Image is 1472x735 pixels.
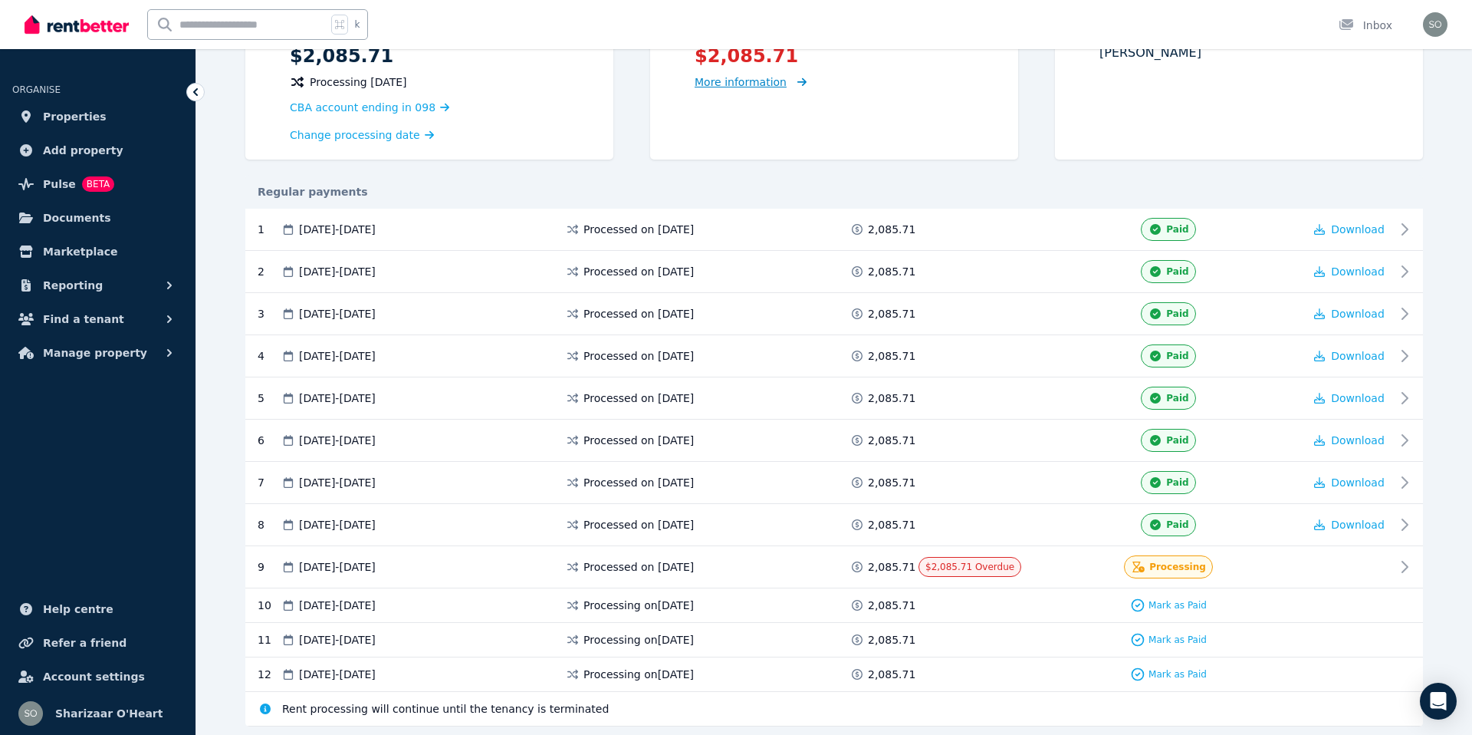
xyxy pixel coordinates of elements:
span: Paid [1166,223,1188,236]
span: Download [1331,265,1385,278]
span: 2,085.71 [868,222,915,237]
a: Refer a friend [12,628,183,658]
span: Processed on [DATE] [583,306,694,321]
span: Add property [43,141,123,160]
div: 7 [258,471,281,494]
div: 10 [258,598,281,613]
span: $2,085.71 Overdue [925,562,1014,572]
span: Account settings [43,667,145,686]
span: Download [1331,434,1385,447]
span: 2,085.71 [868,632,915,648]
button: Download [1314,222,1385,237]
span: k [354,18,360,31]
span: Processing [1149,561,1206,573]
div: Open Intercom Messenger [1420,683,1457,720]
span: Properties [43,107,107,126]
span: [DATE] - [DATE] [299,264,376,279]
span: Paid [1166,265,1188,278]
div: 9 [258,555,281,578]
p: [PERSON_NAME] [1099,44,1408,62]
span: Processing on [DATE] [583,667,694,682]
div: Inbox [1339,18,1392,33]
span: Processed on [DATE] [583,433,694,448]
span: Paid [1166,476,1188,489]
span: Processed on [DATE] [583,559,694,575]
a: Help centre [12,594,183,625]
button: Download [1314,264,1385,279]
span: 2,085.71 [868,598,915,613]
a: Account settings [12,661,183,692]
span: Processing on [DATE] [583,598,694,613]
a: PulseBETA [12,169,183,199]
p: $2,085.71 [695,44,1003,68]
span: [DATE] - [DATE] [299,632,376,648]
button: Manage property [12,338,183,368]
span: Pulse [43,175,76,193]
span: Manage property [43,344,147,362]
button: Download [1314,433,1385,448]
button: Reporting [12,270,183,301]
span: Paid [1166,350,1188,362]
span: Mark as Paid [1148,599,1207,611]
a: Documents [12,203,183,233]
span: Find a tenant [43,310,124,328]
span: [DATE] - [DATE] [299,306,376,321]
a: Marketplace [12,236,183,267]
span: Paid [1166,392,1188,404]
p: $2,085.71 [290,44,598,68]
div: 2 [258,260,281,283]
span: 2,085.71 [868,559,915,575]
span: ORGANISE [12,84,61,95]
button: Download [1314,475,1385,490]
span: Processed on [DATE] [583,348,694,364]
span: Processed on [DATE] [583,391,694,406]
span: CBA account ending in 098 [290,101,435,114]
div: 8 [258,513,281,536]
div: 5 [258,387,281,410]
span: Help centre [43,600,113,618]
span: Mark as Paid [1148,668,1207,681]
span: Paid [1166,519,1188,531]
span: Processed on [DATE] [583,222,694,237]
div: 1 [258,218,281,241]
div: 3 [258,302,281,325]
span: 2,085.71 [868,348,915,364]
span: Processed on [DATE] [583,475,694,490]
span: Sharizaar O'Heart [55,704,163,723]
span: Download [1331,350,1385,362]
a: Add property [12,135,183,166]
a: Properties [12,101,183,132]
span: Mark as Paid [1148,634,1207,646]
div: 12 [258,667,281,682]
span: [DATE] - [DATE] [299,391,376,406]
a: Change processing date [290,127,434,143]
button: Download [1314,391,1385,406]
span: Reporting [43,276,103,295]
span: [DATE] - [DATE] [299,559,376,575]
button: Download [1314,517,1385,532]
span: Change processing date [290,127,420,143]
img: RentBetter [25,13,129,36]
span: [DATE] - [DATE] [299,433,376,448]
span: Processed on [DATE] [583,517,694,532]
span: 2,085.71 [868,475,915,490]
span: BETA [82,176,114,192]
span: Download [1331,392,1385,404]
span: Download [1331,223,1385,236]
span: Paid [1166,434,1188,447]
span: Processing on [DATE] [583,632,694,648]
div: 4 [258,344,281,367]
span: Marketplace [43,242,117,261]
span: Download [1331,476,1385,489]
span: 2,085.71 [868,517,915,532]
span: Documents [43,209,111,227]
span: [DATE] - [DATE] [299,348,376,364]
span: [DATE] - [DATE] [299,475,376,490]
img: Sharizaar O'Heart [18,701,43,726]
button: Download [1314,306,1385,321]
span: Rent processing will continue until the tenancy is terminated [282,701,609,717]
span: [DATE] - [DATE] [299,598,376,613]
span: Refer a friend [43,634,127,652]
span: More information [695,76,787,88]
img: Sharizaar O'Heart [1423,12,1447,37]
